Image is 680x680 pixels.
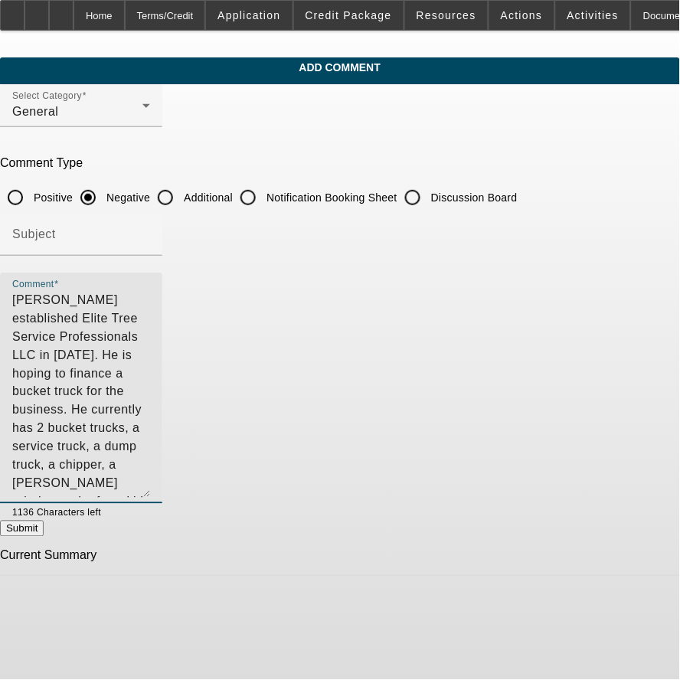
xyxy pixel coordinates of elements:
label: Additional [181,190,233,205]
label: Notification Booking Sheet [263,190,397,205]
button: Credit Package [294,1,404,30]
span: Activities [567,9,620,21]
label: Discussion Board [428,190,518,205]
span: General [12,105,58,118]
mat-label: Comment [12,280,54,289]
button: Resources [405,1,488,30]
button: Actions [489,1,554,30]
span: Resources [417,9,476,21]
button: Activities [556,1,631,30]
label: Negative [103,190,150,205]
span: Actions [501,9,543,21]
span: Credit Package [306,9,392,21]
mat-label: Subject [12,227,56,240]
mat-hint: 1136 Characters left [12,504,101,521]
label: Positive [31,190,73,205]
button: Application [206,1,292,30]
mat-label: Select Category [12,91,82,101]
span: Add Comment [11,61,669,74]
span: Application [217,9,280,21]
